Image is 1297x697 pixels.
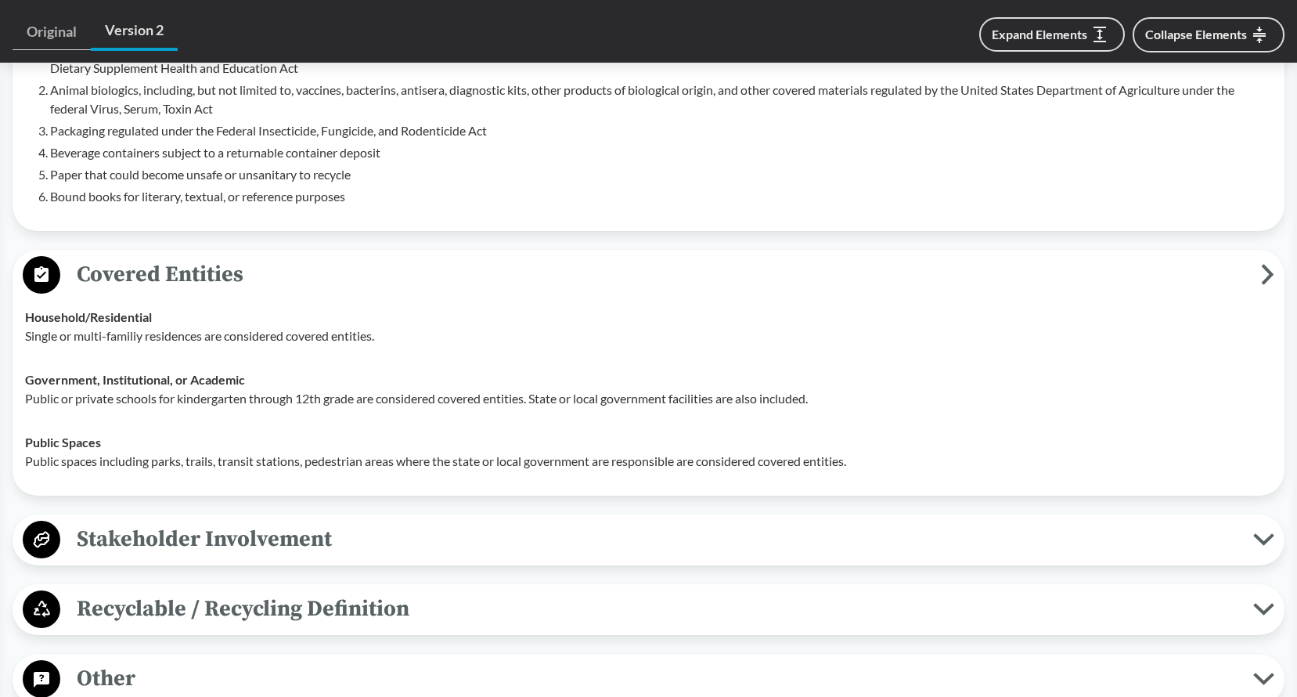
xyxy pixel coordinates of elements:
strong: Public Spaces [25,435,101,450]
li: Paper that could become unsafe or unsanitary to recycle [50,165,1272,184]
button: Collapse Elements [1133,17,1284,52]
span: Recyclable / Recycling Definition [60,591,1253,627]
a: Original [13,14,91,50]
li: Beverage containers subject to a returnable container deposit [50,143,1272,162]
a: Version 2 [91,13,178,51]
p: Single or multi-familiy residences are considered covered entities. [25,327,1272,345]
li: Packaging regulated under the Federal Insecticide, Fungicide, and Rodenticide Act [50,121,1272,140]
li: Animal biologics, including, but not limited to, vaccines, bacterins, antisera, diagnostic kits, ... [50,81,1272,118]
button: Expand Elements [979,17,1125,52]
button: Covered Entities [18,255,1279,295]
button: Stakeholder Involvement [18,520,1279,560]
p: Public spaces including parks, trails, transit stations, pedestrian areas where the state or loca... [25,452,1272,471]
strong: Government, Institutional, or Academic [25,372,245,387]
span: Stakeholder Involvement [60,522,1253,557]
li: Bound books for literary, textual, or reference purposes [50,187,1272,206]
strong: Household/​Residential [25,309,152,324]
span: Other [60,661,1253,696]
button: Recyclable / Recycling Definition [18,590,1279,630]
p: Public or private schools for kindergarten through 12th grade are considered covered entities. St... [25,389,1272,408]
span: Covered Entities [60,257,1261,292]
